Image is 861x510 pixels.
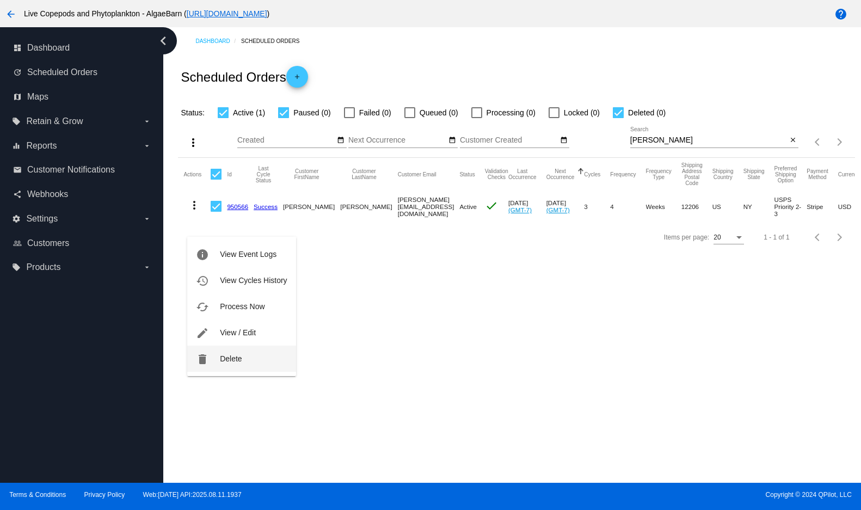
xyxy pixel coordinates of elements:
[196,327,209,340] mat-icon: edit
[220,354,242,363] span: Delete
[196,300,209,314] mat-icon: cached
[220,250,276,259] span: View Event Logs
[220,328,256,337] span: View / Edit
[196,353,209,366] mat-icon: delete
[196,248,209,261] mat-icon: info
[196,274,209,287] mat-icon: history
[220,302,265,311] span: Process Now
[220,276,287,285] span: View Cycles History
